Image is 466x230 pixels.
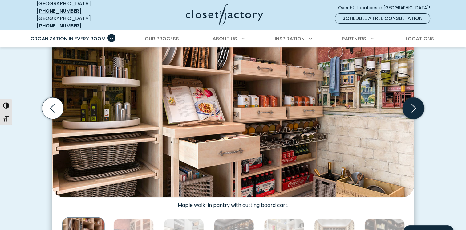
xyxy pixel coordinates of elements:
[186,4,263,26] img: Closet Factory Logo
[400,95,427,121] button: Next slide
[37,15,126,30] div: [GEOGRAPHIC_DATA]
[39,95,66,121] button: Previous slide
[342,35,366,42] span: Partners
[52,197,414,208] figcaption: Maple walk-in pantry with cutting board cart.
[145,35,179,42] span: Our Process
[405,35,434,42] span: Locations
[275,35,305,42] span: Inspiration
[26,30,440,47] nav: Primary Menu
[213,35,237,42] span: About Us
[338,2,435,13] a: Over 60 Locations in [GEOGRAPHIC_DATA]!
[37,22,82,29] a: [PHONE_NUMBER]
[338,5,435,11] span: Over 60 Locations in [GEOGRAPHIC_DATA]!
[335,13,430,24] a: Schedule a Free Consultation
[52,8,414,197] img: Maple walk-in pantry with cutting board cart.
[37,7,82,14] a: [PHONE_NUMBER]
[30,35,106,42] span: Organization in Every Room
